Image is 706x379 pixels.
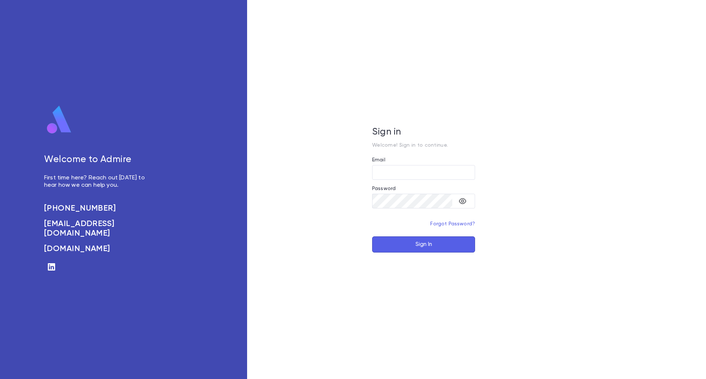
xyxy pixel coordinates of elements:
[44,204,153,213] a: [PHONE_NUMBER]
[430,221,475,226] a: Forgot Password?
[44,219,153,238] a: [EMAIL_ADDRESS][DOMAIN_NAME]
[372,186,396,192] label: Password
[44,105,74,135] img: logo
[372,236,475,253] button: Sign In
[44,154,153,165] h5: Welcome to Admire
[372,127,475,138] h5: Sign in
[372,157,385,163] label: Email
[372,142,475,148] p: Welcome! Sign in to continue.
[44,244,153,254] a: [DOMAIN_NAME]
[44,174,153,189] p: First time here? Reach out [DATE] to hear how we can help you.
[455,194,470,208] button: toggle password visibility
